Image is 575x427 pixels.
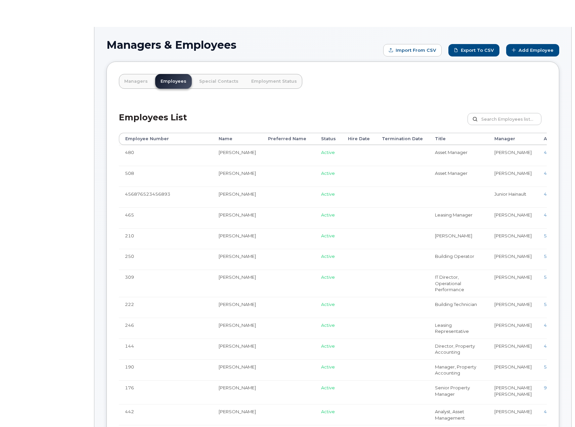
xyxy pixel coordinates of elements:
td: Manager, Property Accounting [429,359,488,380]
a: Special Contacts [194,74,244,89]
td: [PERSON_NAME] [213,297,262,318]
span: Active [321,191,335,197]
span: Active [321,233,335,238]
span: Active [321,322,335,328]
li: [PERSON_NAME] [494,274,532,280]
td: Asset Manager [429,166,488,187]
td: Director, Property Accounting [429,339,488,359]
td: 309 [119,270,213,297]
td: [PERSON_NAME] [429,228,488,249]
td: 442 [119,404,213,425]
td: [PERSON_NAME] [213,318,262,339]
td: [PERSON_NAME] [213,228,262,249]
td: 465 [119,207,213,228]
li: [PERSON_NAME] [494,233,532,239]
span: Active [321,364,335,370]
th: Title [429,133,488,145]
td: [PERSON_NAME] [213,380,262,404]
li: [PERSON_NAME] [494,343,532,349]
td: 144 [119,339,213,359]
span: Active [321,274,335,280]
td: 210 [119,228,213,249]
td: 456876523456893 [119,187,213,207]
li: [PERSON_NAME] [494,322,532,328]
li: [PERSON_NAME] [494,170,532,177]
a: Add Employee [506,44,559,56]
span: Active [321,343,335,349]
td: [PERSON_NAME] [213,270,262,297]
li: [PERSON_NAME] [494,212,532,218]
td: [PERSON_NAME] [213,404,262,425]
td: 508 [119,166,213,187]
td: Leasing Representative [429,318,488,339]
span: Active [321,170,335,176]
td: 222 [119,297,213,318]
a: Managers [119,74,153,89]
h2: Employees List [119,113,187,133]
td: [PERSON_NAME] [213,339,262,359]
li: [PERSON_NAME] [494,409,532,415]
th: Employee Number [119,133,213,145]
td: 480 [119,145,213,166]
span: Active [321,302,335,307]
span: Active [321,254,335,259]
td: 176 [119,380,213,404]
td: [PERSON_NAME] [213,207,262,228]
td: 246 [119,318,213,339]
th: Manager [488,133,538,145]
th: Name [213,133,262,145]
span: Active [321,212,335,218]
a: Employment Status [246,74,302,89]
span: Active [321,385,335,390]
span: Active [321,409,335,414]
td: Asset Manager [429,145,488,166]
td: IT Director, Operational Performance [429,270,488,297]
th: Hire Date [342,133,376,145]
td: Leasing Manager [429,207,488,228]
li: [PERSON_NAME] [494,253,532,260]
td: Analyst, Asset Management [429,404,488,425]
td: 190 [119,359,213,380]
li: [PERSON_NAME] [494,301,532,308]
td: Building Operator [429,249,488,270]
td: [PERSON_NAME] [213,249,262,270]
a: Export to CSV [448,44,499,56]
li: [PERSON_NAME] [494,385,532,391]
td: [PERSON_NAME] [213,187,262,207]
td: Senior Property Manager [429,380,488,404]
h1: Managers & Employees [106,39,380,51]
td: 250 [119,249,213,270]
td: [PERSON_NAME] [213,145,262,166]
td: [PERSON_NAME] [213,166,262,187]
td: Building Technician [429,297,488,318]
th: Preferred Name [262,133,315,145]
a: Employees [155,74,192,89]
th: Status [315,133,342,145]
td: [PERSON_NAME] [213,359,262,380]
th: Termination Date [376,133,429,145]
li: [PERSON_NAME] [494,149,532,156]
span: Active [321,150,335,155]
form: Import from CSV [383,44,442,56]
li: [PERSON_NAME] [494,391,532,397]
li: Junior Hainault [494,191,532,197]
li: [PERSON_NAME] [494,364,532,370]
